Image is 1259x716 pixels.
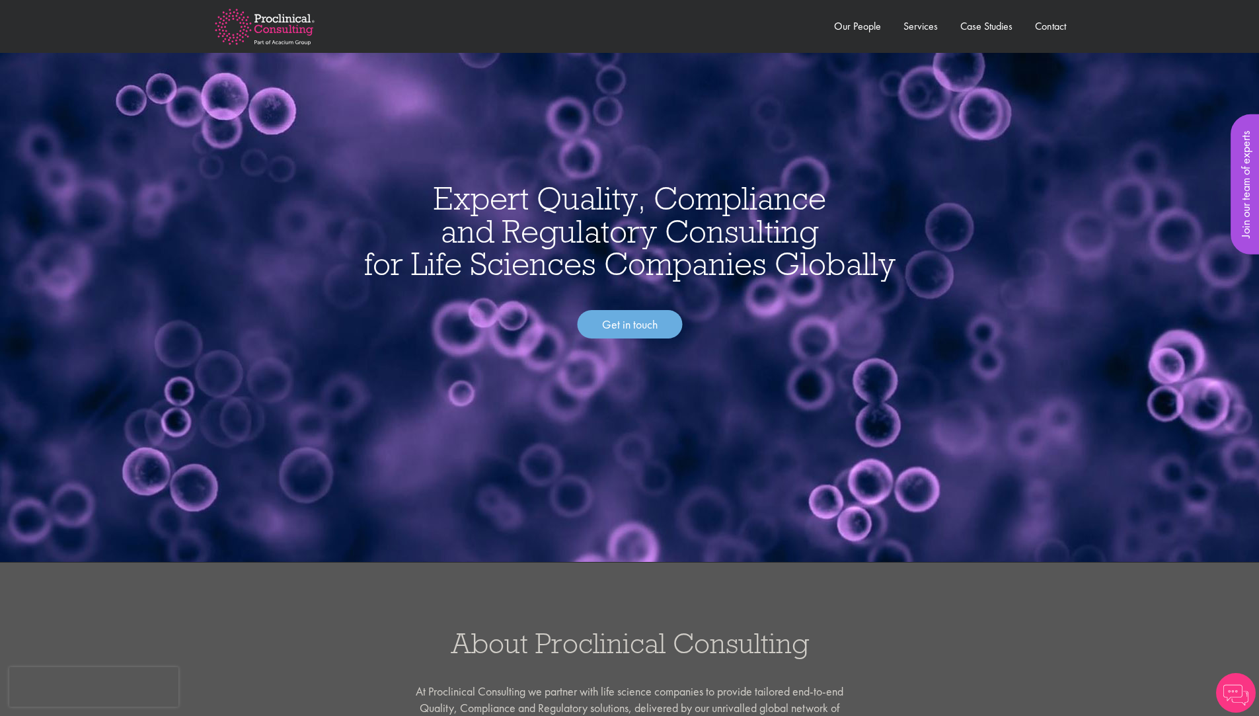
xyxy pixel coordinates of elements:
[577,310,682,339] a: Get in touch
[960,19,1012,33] a: Case Studies
[1216,673,1256,713] img: Chatbot
[1035,19,1066,33] a: Contact
[9,667,178,707] iframe: reCAPTCHA
[834,19,881,33] a: Our People
[903,19,938,33] a: Services
[13,182,1246,280] h1: Expert Quality, Compliance and Regulatory Consulting for Life Sciences Companies Globally
[13,629,1246,658] h3: About Proclinical Consulting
